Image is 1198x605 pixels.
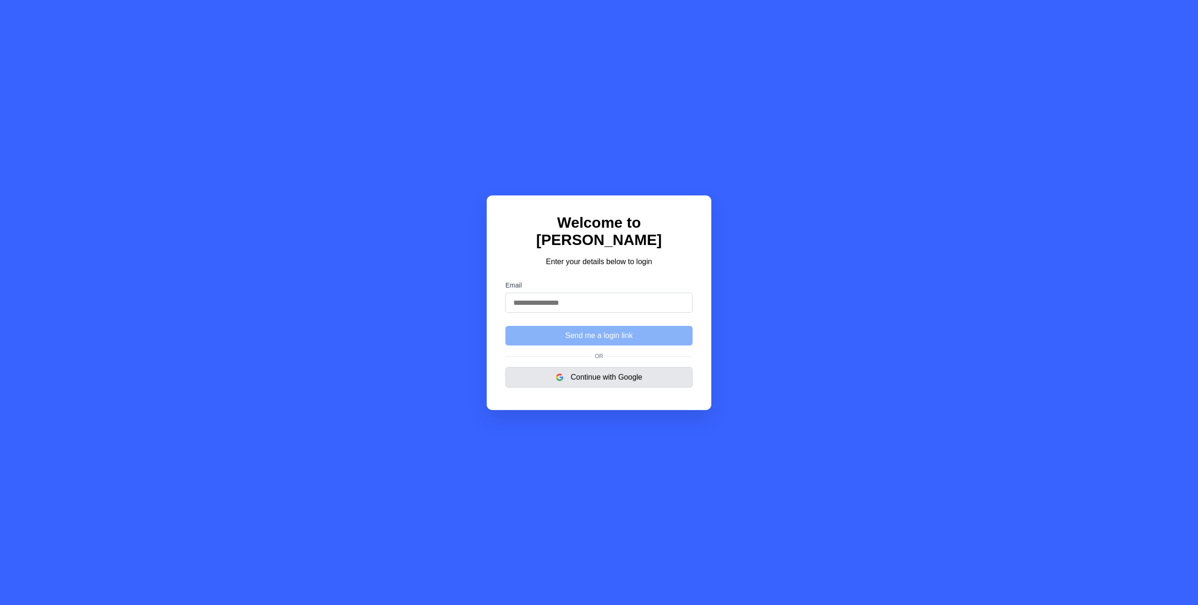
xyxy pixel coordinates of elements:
label: Email [505,281,693,289]
p: Enter your details below to login [505,256,693,267]
span: Or [591,353,607,360]
button: Continue with Google [505,367,693,388]
button: Send me a login link [505,326,693,346]
img: google logo [556,374,563,381]
h1: Welcome to [PERSON_NAME] [505,214,693,249]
